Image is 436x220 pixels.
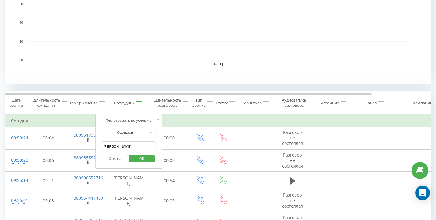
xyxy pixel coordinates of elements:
[154,98,181,108] div: Длительность разговора
[150,172,188,189] td: 00:54
[29,172,68,189] td: 00:11
[279,98,309,108] div: Аудиозапись разговора
[29,189,68,212] td: 00:03
[74,195,103,201] a: 380954447460
[320,100,339,106] div: Источник
[11,175,23,186] div: 09:56:14
[114,100,135,106] div: Сотрудник
[102,155,128,163] button: Отмена
[413,100,432,106] div: Кампания
[29,127,68,150] td: 00:04
[150,149,188,172] td: 00:00
[216,100,228,106] div: Статус
[192,98,206,108] div: Тип звонка
[74,175,103,181] a: 380990552716
[129,155,155,163] button: OK
[11,132,23,144] div: 09:59:24
[33,98,60,108] div: Длительность ожидания
[282,192,303,209] span: Разговор не состоялся
[107,189,150,212] td: [PERSON_NAME]
[74,132,103,138] a: 380951705712
[365,100,377,106] div: Канал
[282,129,303,146] span: Разговор не состоялся
[5,98,28,108] div: Дата звонка
[102,117,156,124] div: Фильтровать по условию
[415,186,430,200] div: Open Intercom Messenger
[213,62,223,66] text: [DATE]
[282,152,303,169] span: Разговор не состоялся
[74,155,103,160] a: 380955582860
[150,127,188,150] td: 00:00
[20,40,23,43] text: 20
[133,154,150,163] span: OK
[20,21,23,24] text: 40
[11,195,23,207] div: 09:56:01
[244,100,262,106] div: Имя пула
[102,141,156,152] input: Введите значение
[29,149,68,172] td: 00:06
[68,100,98,106] div: Номер клиента
[150,189,188,212] td: 00:00
[11,154,23,166] div: 09:58:28
[20,2,23,6] text: 60
[107,172,150,189] td: [PERSON_NAME]
[21,59,23,62] text: 0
